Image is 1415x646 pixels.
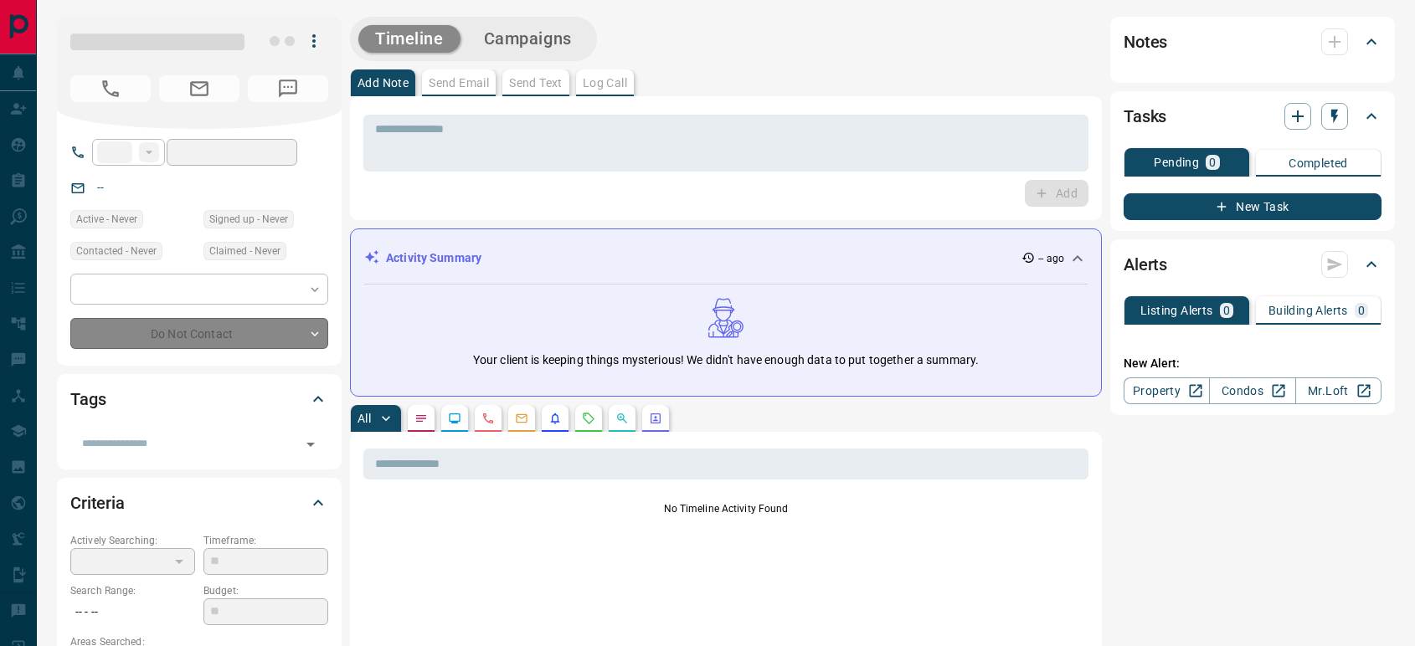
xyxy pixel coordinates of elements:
[209,243,280,259] span: Claimed - Never
[70,318,328,349] div: Do Not Contact
[1124,244,1382,285] div: Alerts
[76,211,137,228] span: Active - Never
[1124,377,1210,404] a: Property
[515,412,528,425] svg: Emails
[1295,377,1382,404] a: Mr.Loft
[1154,156,1199,168] p: Pending
[358,77,409,89] p: Add Note
[70,533,195,548] p: Actively Searching:
[467,25,589,53] button: Campaigns
[1124,96,1382,136] div: Tasks
[70,490,125,516] h2: Criteria
[70,386,105,413] h2: Tags
[209,211,288,228] span: Signed up - Never
[70,379,328,419] div: Tags
[1223,305,1230,316] p: 0
[548,412,562,425] svg: Listing Alerts
[364,243,1088,274] div: Activity Summary-- ago
[1038,251,1064,266] p: -- ago
[97,181,104,194] a: --
[1124,193,1382,220] button: New Task
[70,598,195,626] p: -- - --
[386,249,481,267] p: Activity Summary
[1124,251,1167,278] h2: Alerts
[582,412,595,425] svg: Requests
[1124,355,1382,372] p: New Alert:
[358,413,371,424] p: All
[1289,157,1348,169] p: Completed
[414,412,428,425] svg: Notes
[1209,156,1216,168] p: 0
[299,433,322,456] button: Open
[481,412,495,425] svg: Calls
[1140,305,1213,316] p: Listing Alerts
[203,533,328,548] p: Timeframe:
[363,501,1088,516] p: No Timeline Activity Found
[76,243,157,259] span: Contacted - Never
[1124,28,1167,55] h2: Notes
[248,75,328,102] span: No Number
[70,483,328,523] div: Criteria
[203,583,328,598] p: Budget:
[358,25,461,53] button: Timeline
[1209,377,1295,404] a: Condos
[615,412,629,425] svg: Opportunities
[70,75,151,102] span: No Number
[448,412,461,425] svg: Lead Browsing Activity
[159,75,239,102] span: No Email
[649,412,662,425] svg: Agent Actions
[70,583,195,598] p: Search Range:
[1124,103,1166,130] h2: Tasks
[1268,305,1348,316] p: Building Alerts
[1358,305,1365,316] p: 0
[473,351,979,369] p: Your client is keeping things mysterious! We didn't have enough data to put together a summary.
[1124,22,1382,62] div: Notes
